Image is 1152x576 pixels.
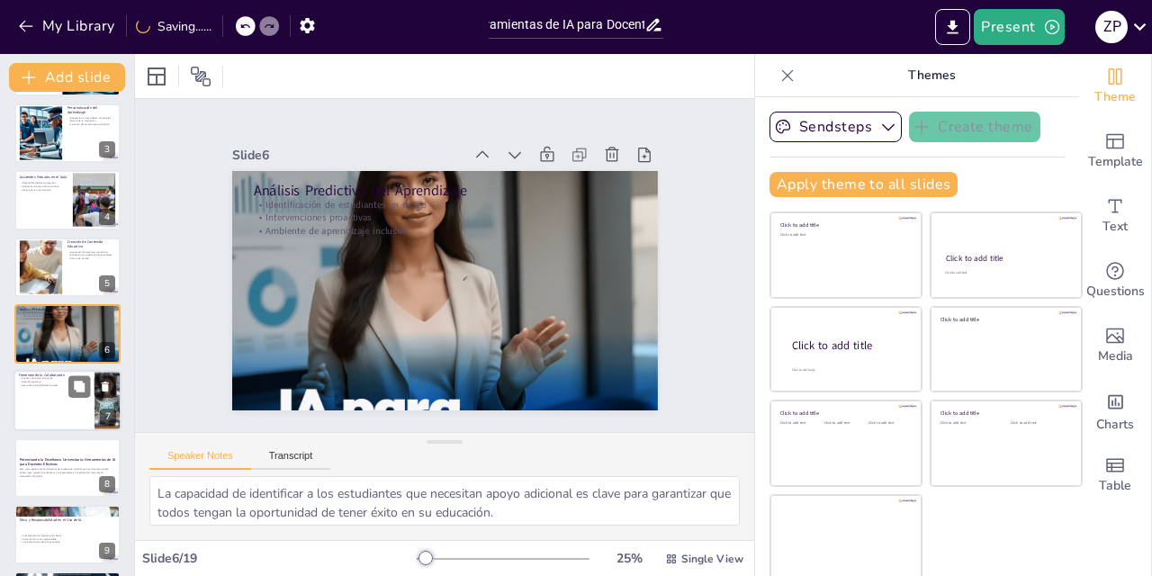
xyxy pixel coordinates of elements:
[20,185,67,189] p: Reducción de carga administrativa
[20,541,115,544] p: Consideraciones sobre la privacidad
[20,182,67,185] p: Respuestas rápidas a preguntas
[100,409,116,426] div: 7
[940,421,997,426] div: Click to add text
[20,307,115,312] p: Análisis Predictivo del Aprendizaje
[769,112,902,142] button: Sendsteps
[1094,87,1136,107] span: Theme
[792,338,907,354] div: Click to add title
[9,63,125,92] button: Add slide
[1102,217,1128,237] span: Text
[1095,11,1128,43] div: Z P
[99,275,115,292] div: 5
[67,253,115,256] p: Alineación con objetivos de aprendizaje
[974,9,1064,45] button: Present
[19,384,89,388] p: Desarrollo de habilidades sociales
[67,250,115,254] p: Generación de recursos interactivos
[14,438,121,498] div: 8
[769,172,958,197] button: Apply theme to all slides
[99,476,115,492] div: 8
[19,373,89,378] p: Fomentando la Colaboración
[67,116,115,120] p: Adaptación a necesidades individuales
[935,9,970,45] button: Export to PowerPoint
[14,170,121,229] div: 4
[20,534,115,537] p: Comprensión de implicaciones éticas
[149,450,251,470] button: Speaker Notes
[251,450,331,470] button: Transcript
[1086,282,1145,301] span: Questions
[20,175,67,180] p: Asistentes Virtuales en el Aula
[20,310,115,314] p: Identificación de estudiantes en riesgo
[67,239,115,249] p: Creación de Contenido Educativo
[1088,152,1143,172] span: Template
[67,256,115,260] p: Ahorro de tiempo
[489,12,643,38] input: Insert title
[1011,421,1067,426] div: Click to add text
[14,304,121,364] div: 6
[190,66,211,87] span: Position
[459,297,684,384] div: Slide 6
[283,268,653,406] p: Análisis Predictivo del Aprendizaje
[20,467,115,473] p: Este curso explora las herramientas de inteligencia artificial que los docentes pueden utilizar p...
[945,271,1065,275] div: Click to add text
[946,253,1066,264] div: Click to add title
[1079,119,1151,184] div: Add ready made slides
[99,209,115,225] div: 4
[940,315,1069,322] div: Click to add title
[780,409,909,417] div: Click to add title
[20,314,115,318] p: Intervenciones proactivas
[99,543,115,559] div: 9
[99,141,115,157] div: 3
[94,376,116,398] button: Delete Slide
[607,550,651,567] div: 25 %
[14,238,121,297] div: 5
[20,517,115,523] p: Ética y Responsabilidad en el Uso de IA
[279,258,647,390] p: Identificación de estudiantes en riesgo
[940,409,1069,417] div: Click to add title
[68,376,90,398] button: Duplicate Slide
[1095,9,1128,45] button: Z P
[780,221,909,229] div: Click to add title
[67,105,115,115] p: Personalización del Aprendizaje
[20,474,115,478] p: Generated with [URL]
[1079,54,1151,119] div: Change the overall theme
[13,12,122,40] button: My Library
[1079,313,1151,378] div: Add images, graphics, shapes or video
[780,233,909,238] div: Click to add text
[1096,415,1134,435] span: Charts
[1079,248,1151,313] div: Get real-time input from your audience
[681,552,743,566] span: Single View
[909,112,1040,142] button: Create theme
[802,54,1061,97] p: Themes
[142,62,171,91] div: Layout
[20,188,67,192] p: Mejora de la comunicación
[20,537,115,541] p: Fomento de un uso responsable
[13,371,121,432] div: 7
[1079,184,1151,248] div: Add text boxes
[14,103,121,163] div: 3
[824,421,865,426] div: Click to add text
[1079,443,1151,508] div: Add a table
[20,457,115,467] strong: Potenciando la Enseñanza Universitaria: Herramientas de IA para Docentes Efectivos
[99,342,115,358] div: 6
[19,377,89,381] p: Facilitar el trabajo en equipo
[14,505,121,564] div: 9
[149,476,740,526] textarea: La capacidad de identificar a los estudiantes que necesitan apoyo adicional es clave para garanti...
[271,233,639,364] p: Ambiente de aprendizaje inclusivo
[19,381,89,384] p: Aprendizaje activo
[142,550,417,567] div: Slide 6 / 19
[1079,378,1151,443] div: Add charts and graphs
[1098,346,1133,366] span: Media
[780,421,821,426] div: Click to add text
[20,318,115,321] p: Ambiente de aprendizaje inclusivo
[67,122,115,126] p: Fomento del aprendizaje significativo
[792,368,905,373] div: Click to add body
[868,421,909,426] div: Click to add text
[67,120,115,123] p: Mejora de la motivación
[136,18,211,35] div: Saving......
[275,246,643,377] p: Intervenciones proactivas
[1099,476,1131,496] span: Table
